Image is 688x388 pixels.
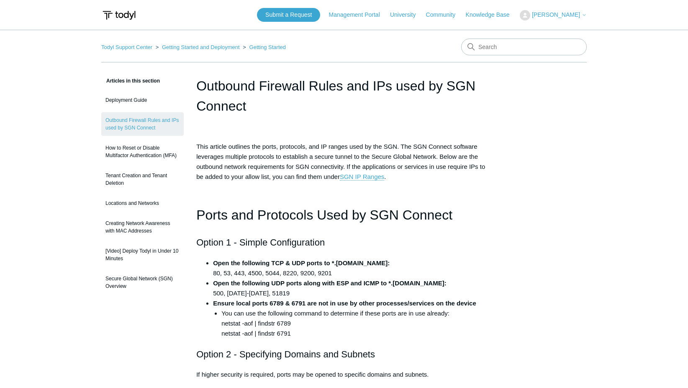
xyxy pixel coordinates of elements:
[154,44,241,50] li: Getting Started and Deployment
[241,44,286,50] li: Getting Started
[213,300,476,307] strong: Ensure local ports 6789 & 6791 are not in use by other processes/services on the device
[221,308,492,339] li: You can use the following command to determine if these ports are in use already: netstat -aof | ...
[101,140,184,163] a: How to Reset or Disable Multifactor Authentication (MFA)
[101,92,184,108] a: Deployment Guide
[466,10,518,19] a: Knowledge Base
[101,44,152,50] a: Todyl Support Center
[196,347,492,362] h2: Option 2 - Specifying Domains and Subnets
[101,112,184,136] a: Outbound Firewall Rules and IPs used by SGN Connect
[390,10,424,19] a: University
[101,215,184,239] a: Creating Network Awareness with MAC Addresses
[249,44,286,50] a: Getting Started
[101,243,184,266] a: [Video] Deploy Todyl in Under 10 Minutes
[213,278,492,298] li: 500, [DATE]-[DATE], 51819
[162,44,240,50] a: Getting Started and Deployment
[213,279,447,287] strong: Open the following UDP ports along with ESP and ICMP to *.[DOMAIN_NAME]:
[213,258,492,278] li: 80, 53, 443, 4500, 5044, 8220, 9200, 9201
[101,271,184,294] a: Secure Global Network (SGN) Overview
[532,11,580,18] span: [PERSON_NAME]
[461,39,587,55] input: Search
[340,173,384,181] a: SGN IP Ranges
[196,235,492,250] h2: Option 1 - Simple Configuration
[257,8,320,22] a: Submit a Request
[426,10,464,19] a: Community
[520,10,587,21] button: [PERSON_NAME]
[101,168,184,191] a: Tenant Creation and Tenant Deletion
[196,370,492,380] p: If higher security is required, ports may be opened to specific domains and subnets.
[101,8,137,23] img: Todyl Support Center Help Center home page
[329,10,388,19] a: Management Portal
[196,143,485,181] span: This article outlines the ports, protocols, and IP ranges used by the SGN. The SGN Connect softwa...
[213,259,390,266] strong: Open the following TCP & UDP ports to *.[DOMAIN_NAME]:
[101,78,160,84] span: Articles in this section
[101,195,184,211] a: Locations and Networks
[101,44,154,50] li: Todyl Support Center
[196,76,492,116] h1: Outbound Firewall Rules and IPs used by SGN Connect
[196,204,492,226] h1: Ports and Protocols Used by SGN Connect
